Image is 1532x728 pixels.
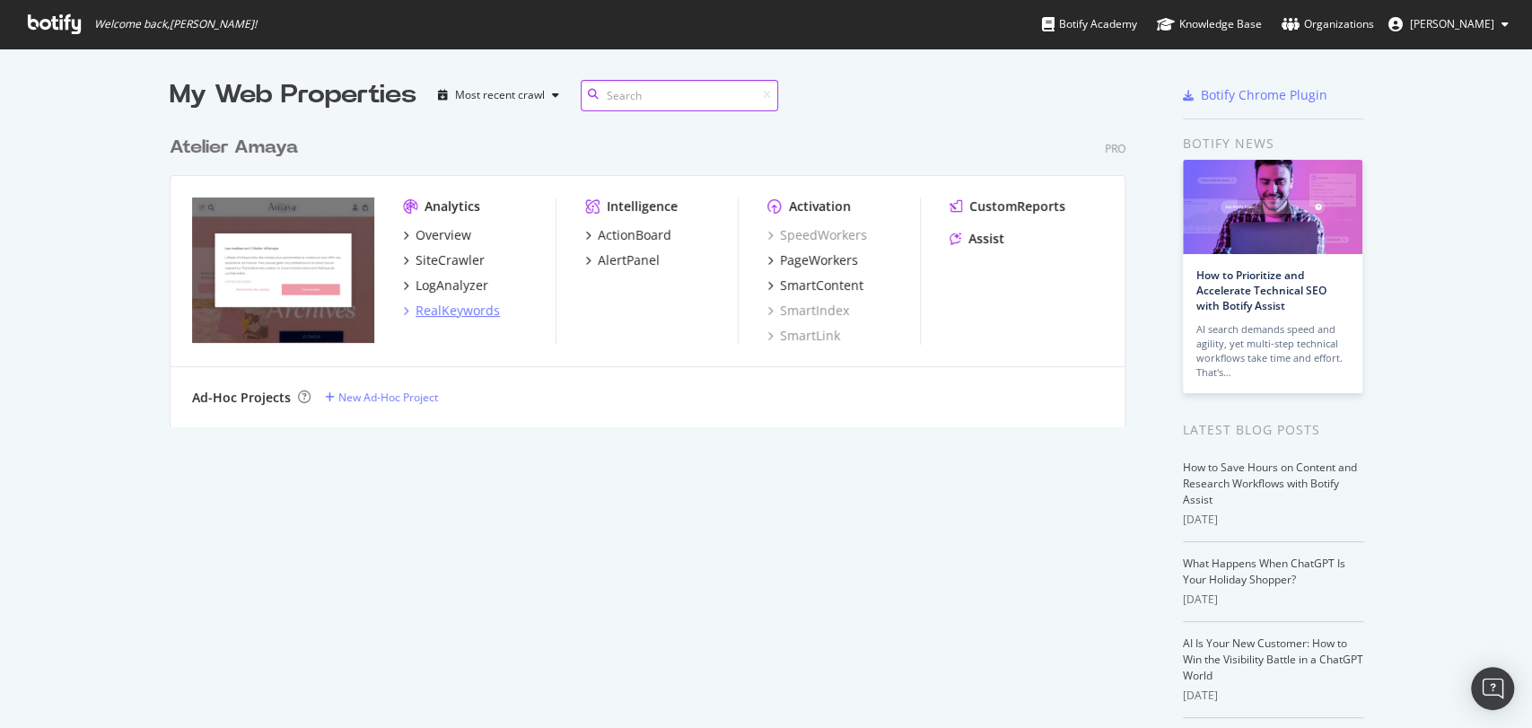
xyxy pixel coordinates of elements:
[767,276,863,294] a: SmartContent
[767,226,867,244] a: SpeedWorkers
[170,77,416,113] div: My Web Properties
[1183,86,1327,104] a: Botify Chrome Plugin
[789,197,851,215] div: Activation
[1196,322,1349,380] div: AI search demands speed and agility, yet multi-step technical workflows take time and effort. Tha...
[192,197,374,343] img: atelier-amaya.com
[170,135,298,161] div: Atelier Amaya
[1183,160,1362,254] img: How to Prioritize and Accelerate Technical SEO with Botify Assist
[1196,268,1326,313] a: How to Prioritize and Accelerate Technical SEO with Botify Assist
[607,197,678,215] div: Intelligence
[1183,592,1363,608] div: [DATE]
[950,197,1065,215] a: CustomReports
[416,302,500,320] div: RealKeywords
[598,226,671,244] div: ActionBoard
[767,251,858,269] a: PageWorkers
[585,226,671,244] a: ActionBoard
[780,276,863,294] div: SmartContent
[1183,420,1363,440] div: Latest Blog Posts
[950,230,1004,248] a: Assist
[403,302,500,320] a: RealKeywords
[1201,86,1327,104] div: Botify Chrome Plugin
[1183,512,1363,528] div: [DATE]
[1183,134,1363,153] div: Botify news
[1410,16,1494,31] span: Anne-Solenne OGEE
[1183,636,1363,683] a: AI Is Your New Customer: How to Win the Visibility Battle in a ChatGPT World
[1471,667,1514,710] div: Open Intercom Messenger
[581,80,778,111] input: Search
[1157,15,1262,33] div: Knowledge Base
[431,81,566,110] button: Most recent crawl
[1183,460,1357,507] a: How to Save Hours on Content and Research Workflows with Botify Assist
[1183,688,1363,704] div: [DATE]
[968,230,1004,248] div: Assist
[325,390,438,405] a: New Ad-Hoc Project
[585,251,660,269] a: AlertPanel
[403,276,488,294] a: LogAnalyzer
[969,197,1065,215] div: CustomReports
[416,251,485,269] div: SiteCrawler
[403,251,485,269] a: SiteCrawler
[192,389,291,407] div: Ad-Hoc Projects
[1042,15,1137,33] div: Botify Academy
[598,251,660,269] div: AlertPanel
[1374,10,1523,39] button: [PERSON_NAME]
[94,17,257,31] span: Welcome back, [PERSON_NAME] !
[416,276,488,294] div: LogAnalyzer
[455,90,545,101] div: Most recent crawl
[767,327,840,345] a: SmartLink
[780,251,858,269] div: PageWorkers
[170,113,1140,427] div: grid
[767,302,849,320] a: SmartIndex
[170,135,305,161] a: Atelier Amaya
[1282,15,1374,33] div: Organizations
[1105,141,1125,156] div: Pro
[338,390,438,405] div: New Ad-Hoc Project
[403,226,471,244] a: Overview
[416,226,471,244] div: Overview
[1183,556,1345,587] a: What Happens When ChatGPT Is Your Holiday Shopper?
[425,197,480,215] div: Analytics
